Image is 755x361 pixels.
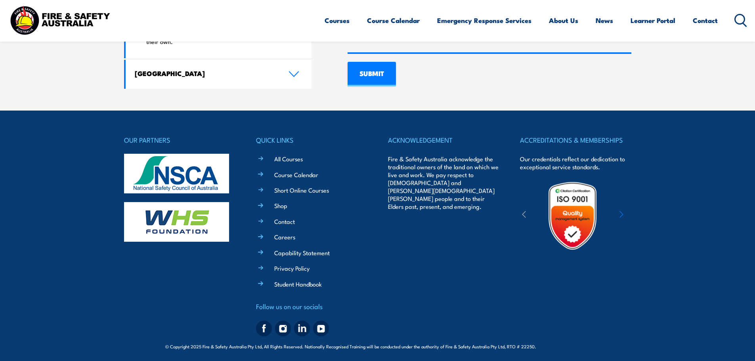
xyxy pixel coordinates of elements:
a: Contact [693,10,718,31]
a: Emergency Response Services [437,10,531,31]
h4: [GEOGRAPHIC_DATA] [135,69,277,78]
h4: ACCREDITATIONS & MEMBERSHIPS [520,134,631,145]
h4: Follow us on our socials [256,301,367,312]
img: ewpa-logo [608,202,677,229]
a: Short Online Courses [274,186,329,194]
a: Student Handbook [274,280,322,288]
h4: OUR PARTNERS [124,134,235,145]
a: All Courses [274,155,303,163]
a: Courses [325,10,350,31]
a: Learner Portal [631,10,675,31]
a: Careers [274,233,295,241]
input: SUBMIT [348,62,396,86]
a: Privacy Policy [274,264,310,272]
p: Fire & Safety Australia acknowledge the traditional owners of the land on which we live and work.... [388,155,499,210]
span: © Copyright 2025 Fire & Safety Australia Pty Ltd, All Rights Reserved. Nationally Recognised Trai... [165,342,590,350]
a: Capability Statement [274,248,330,257]
img: whs-logo-footer [124,202,229,242]
span: Site: [545,343,590,350]
a: KND Digital [562,342,590,350]
a: Contact [274,217,295,225]
img: Untitled design (19) [538,181,607,250]
a: About Us [549,10,578,31]
img: nsca-logo-footer [124,154,229,193]
a: Shop [274,201,287,210]
a: Course Calendar [367,10,420,31]
h4: ACKNOWLEDGEMENT [388,134,499,145]
a: News [596,10,613,31]
p: Our credentials reflect our dedication to exceptional service standards. [520,155,631,171]
h4: QUICK LINKS [256,134,367,145]
a: Course Calendar [274,170,318,179]
a: [GEOGRAPHIC_DATA] [126,60,312,89]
